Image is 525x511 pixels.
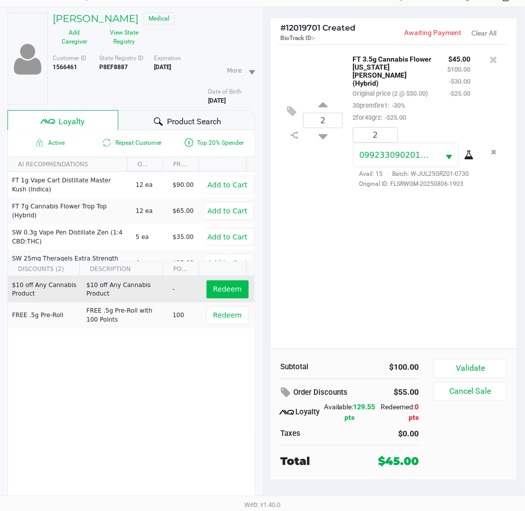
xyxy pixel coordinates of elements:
[8,198,131,224] td: FT 7g Cannabis Flower Trop Top (Hybrid)
[324,402,376,423] div: Available:
[167,116,221,128] span: Product Search
[434,359,506,378] button: Validate
[131,250,168,276] td: 4 ea
[281,453,363,470] div: Total
[208,88,242,95] span: Date of Birth
[207,281,248,299] button: Redeem
[353,102,406,109] small: 30premfire1:
[34,137,46,149] inline-svg: Active loyalty member
[439,143,458,167] button: Select
[353,53,433,87] p: FT 3.5g Cannabis Flower [US_STATE][PERSON_NAME] (Hybrid)
[168,303,205,329] td: 100
[353,170,469,177] span: Avail: 15 Batch: W-JUL25GRZ01-0730
[8,172,131,198] td: FT 1g Vape Cart Distillate Master Kush (Indica)
[383,384,419,401] div: $55.00
[449,90,471,97] small: -$25.00
[154,55,182,62] span: Expiration
[281,407,324,419] div: Loyalty
[213,312,242,320] span: Redeem
[448,53,471,63] p: $45.00
[353,90,428,97] small: Original price (2 @ $50.00)
[59,116,85,128] span: Loyalty
[8,250,131,276] td: SW 25mg Theragels Extra Strength Relief (1:9 CBD:THC) 40ct
[353,179,471,188] span: Original ID: FLSRWGM-20250806-1903
[345,403,376,422] span: 129.55 pts
[183,137,195,149] inline-svg: Is a top 20% spender
[82,303,168,329] td: FREE .5g Pre-Roll with 100 Points
[201,228,254,246] button: Add to Cart
[143,13,174,25] span: Medical
[472,28,497,39] button: Clear All
[360,150,441,160] span: 0992330902013940
[127,157,162,172] th: ON HAND
[383,170,393,177] span: ·
[172,207,194,214] span: $65.00
[208,207,248,215] span: Add to Cart
[168,277,205,303] td: -
[8,277,82,303] td: $10 off Any Cannabis Product
[8,157,255,262] div: Data table
[208,97,226,104] b: [DATE]
[8,303,82,329] td: FREE .5g Pre-Roll
[8,137,90,149] span: Active
[448,66,471,73] small: $100.00
[208,233,248,241] span: Add to Cart
[353,114,407,121] small: 2for45grz:
[281,362,342,373] div: Subtotal
[8,224,131,250] td: SW 0.3g Vape Pen Distillate Zen (1:4 CBD:THC)
[487,143,501,161] button: Remove the package from the orderLine
[82,277,168,303] td: $10 off Any Cannabis Product
[172,181,194,188] span: $90.00
[208,181,248,189] span: Add to Cart
[53,25,96,50] button: Add Caregiver
[101,137,113,149] inline-svg: Is repeat customer
[201,176,254,194] button: Add to Cart
[223,58,259,83] li: More
[376,402,419,423] div: Redeemed:
[286,129,303,142] inline-svg: Split item qty to new line
[96,25,146,50] button: View State Registry
[213,286,242,294] span: Redeem
[154,64,171,71] b: [DATE]
[245,501,281,509] span: Web: v1.40.0
[378,453,419,470] div: $45.00
[53,13,138,25] h5: [PERSON_NAME]
[449,78,471,85] small: -$30.00
[201,202,254,220] button: Add to Cart
[131,198,168,224] td: 12 ea
[390,102,406,109] span: -30%
[358,362,419,374] div: $100.00
[79,262,162,277] th: DESCRIPTION
[99,64,128,71] b: P8EF8887
[172,260,194,267] span: $95.00
[172,137,255,149] span: Top 20% Spender
[8,157,127,172] th: AI RECOMMENDATIONS
[207,307,248,325] button: Redeem
[99,55,143,62] span: State Registry ID
[8,262,255,427] div: Data table
[208,259,248,267] span: Add to Cart
[227,66,242,75] span: More
[281,23,286,33] span: #
[383,114,407,121] span: -$25.00
[53,55,86,62] span: Customer ID
[313,35,316,42] span: -
[201,254,254,272] button: Add to Cart
[281,23,356,33] span: 12019701 Created
[281,35,313,42] span: BioTrack ID:
[358,428,419,440] div: $0.00
[394,28,462,38] p: Awaiting Payment
[131,224,168,250] td: 5 ea
[162,262,198,277] th: POINTS
[8,262,79,277] th: DISCOUNTS (2)
[281,428,342,440] div: Taxes
[90,137,172,149] span: Repeat Customer
[281,384,368,402] div: Order Discounts
[131,172,168,198] td: 12 ea
[434,382,506,401] button: Cancel Sale
[162,157,198,172] th: PRICE
[53,64,77,71] b: 1566461
[172,233,194,240] span: $35.00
